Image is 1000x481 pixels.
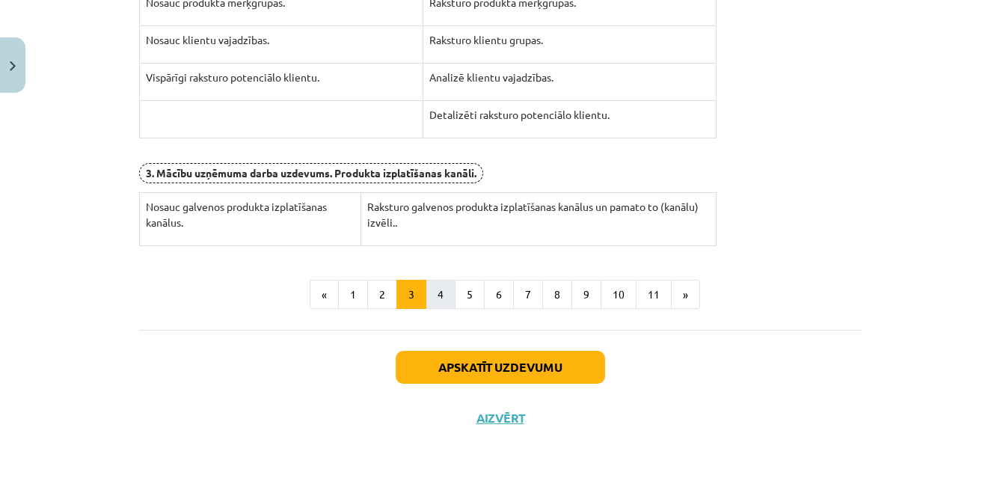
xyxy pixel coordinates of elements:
p: Vispārīgi raksturo potenciālo klientu. [146,70,417,85]
button: 4 [426,280,455,310]
p: Nosauc klientu vajadzības. [146,32,417,48]
button: « [310,280,339,310]
button: 6 [484,280,514,310]
button: Apskatīt uzdevumu [396,351,605,384]
p: Detalizēti raksturo potenciālo klientu. [429,107,711,123]
p: Analizē klientu vajadzības. [429,70,711,85]
button: 3 [396,280,426,310]
p: Nosauc galvenos produkta izplatīšanas kanālus. [146,199,355,230]
img: icon-close-lesson-0947bae3869378f0d4975bcd49f059093ad1ed9edebbc8119c70593378902aed.svg [10,61,16,71]
button: 1 [338,280,368,310]
button: Aizvērt [472,411,529,426]
button: 11 [636,280,672,310]
button: 7 [513,280,543,310]
b: 3. Mācību uzņēmuma darba uzdevums. Produkta izplatīšanas kanāli. [146,166,476,180]
p: Raksturo galvenos produkta izplatīšanas kanālus un pamato to (kanālu) izvēli.. [367,199,710,230]
button: 8 [542,280,572,310]
button: 10 [601,280,636,310]
nav: Page navigation example [139,280,862,310]
button: 5 [455,280,485,310]
button: 2 [367,280,397,310]
button: 9 [571,280,601,310]
button: » [671,280,700,310]
p: Raksturo klientu grupas. [429,32,711,48]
